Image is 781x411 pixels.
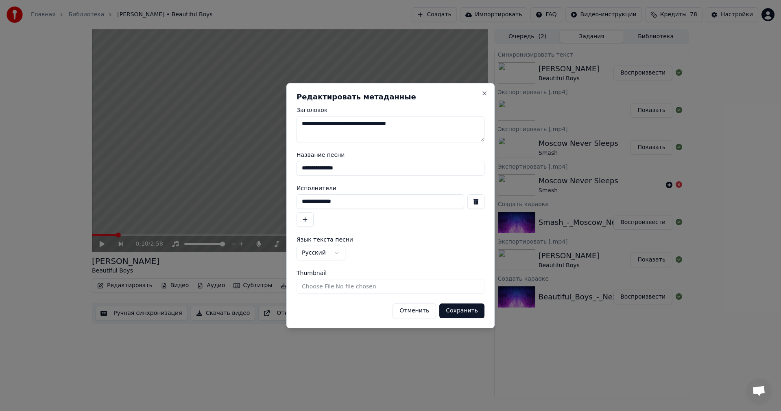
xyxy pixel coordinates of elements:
[297,152,484,158] label: Название песни
[297,107,484,113] label: Заголовок
[297,185,484,191] label: Исполнители
[439,303,484,318] button: Сохранить
[297,270,327,276] span: Thumbnail
[297,237,353,242] span: Язык текста песни
[297,93,484,101] h2: Редактировать метаданные
[393,303,436,318] button: Отменить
